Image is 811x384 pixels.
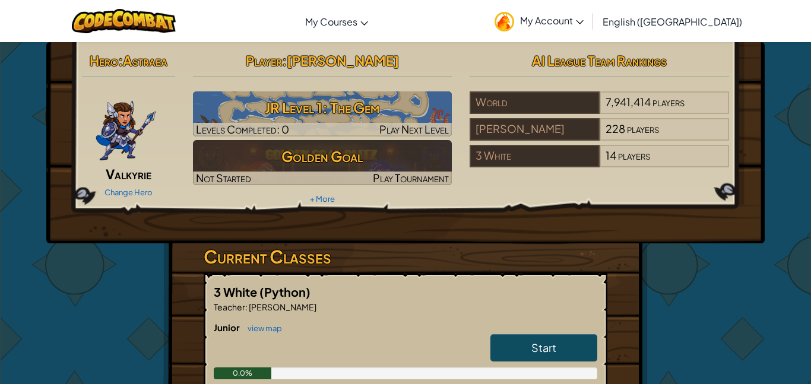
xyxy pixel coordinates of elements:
span: My Account [520,14,584,27]
span: Start [531,341,556,354]
div: 0.0% [214,367,271,379]
img: Golden Goal [193,140,452,185]
img: ValkyriePose.png [95,91,157,163]
span: (Python) [259,284,311,299]
span: Hero [90,52,118,69]
a: Golden GoalNot StartedPlay Tournament [193,140,452,185]
span: Astraea [123,52,167,69]
a: + More [310,194,335,204]
h3: JR Level 1: The Gem [193,94,452,121]
span: [PERSON_NAME] [248,302,316,312]
span: : [282,52,287,69]
h3: Golden Goal [193,143,452,170]
img: JR Level 1: The Gem [193,91,452,137]
span: 3 White [214,284,259,299]
span: 14 [606,148,616,162]
img: CodeCombat logo [72,9,176,33]
div: 3 White [470,145,599,167]
span: : [118,52,123,69]
a: My Courses [299,5,374,37]
img: avatar [495,12,514,31]
a: Change Hero [104,188,153,197]
span: players [652,95,685,109]
span: Teacher [214,302,245,312]
a: 3 White14players [470,156,729,170]
h3: Current Classes [204,243,607,270]
span: players [627,122,659,135]
span: Play Tournament [373,171,449,185]
a: [PERSON_NAME]228players [470,129,729,143]
span: [PERSON_NAME] [287,52,399,69]
span: AI League Team Rankings [532,52,667,69]
span: Valkyrie [106,166,151,182]
span: Levels Completed: 0 [196,122,289,136]
span: : [245,302,248,312]
span: 228 [606,122,625,135]
span: Not Started [196,171,251,185]
div: [PERSON_NAME] [470,118,599,141]
a: Play Next Level [193,91,452,137]
span: Player [246,52,282,69]
a: My Account [489,2,590,40]
a: English ([GEOGRAPHIC_DATA]) [597,5,748,37]
span: 7,941,414 [606,95,651,109]
span: players [618,148,650,162]
span: English ([GEOGRAPHIC_DATA]) [603,15,742,28]
span: Junior [214,322,242,333]
a: view map [242,323,282,333]
span: My Courses [305,15,357,28]
span: Play Next Level [379,122,449,136]
div: World [470,91,599,114]
a: World7,941,414players [470,103,729,116]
